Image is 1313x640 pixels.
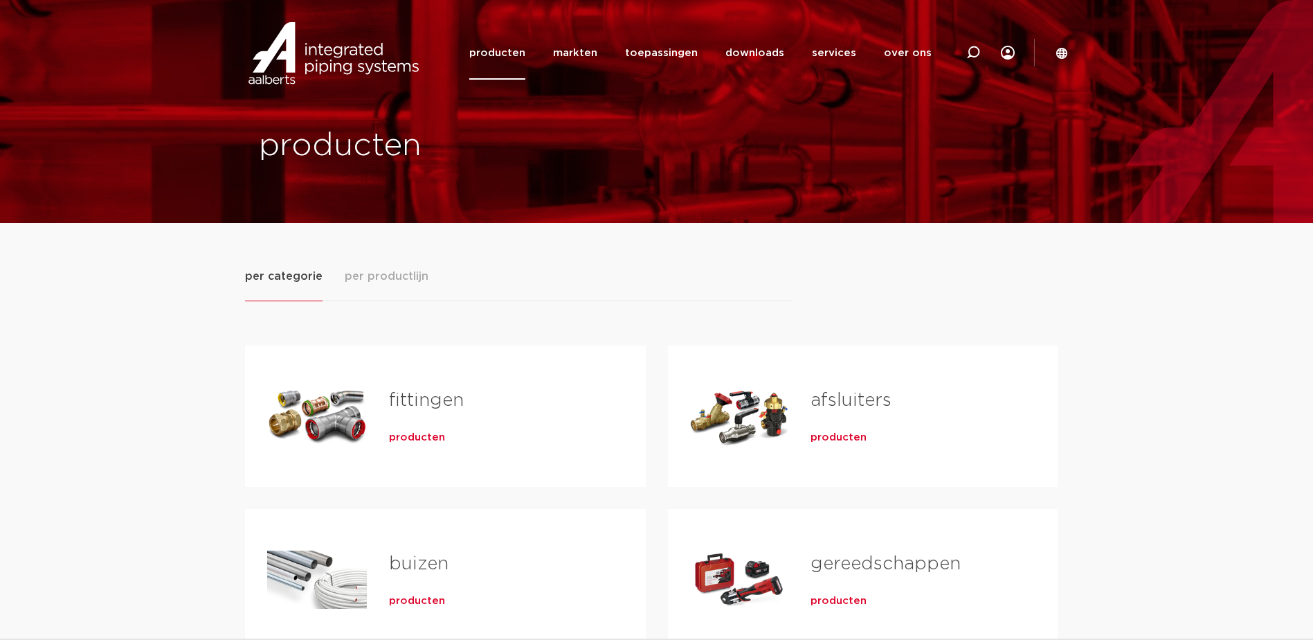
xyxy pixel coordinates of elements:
[259,124,650,168] h1: producten
[389,431,445,445] a: producten
[725,26,784,80] a: downloads
[469,26,932,80] nav: Menu
[811,555,961,573] a: gereedschappen
[389,594,445,608] a: producten
[469,26,525,80] a: producten
[389,555,449,573] a: buizen
[884,26,932,80] a: over ons
[553,26,597,80] a: markten
[811,391,891,409] a: afsluiters
[811,594,867,608] a: producten
[811,431,867,445] a: producten
[625,26,698,80] a: toepassingen
[245,268,323,285] span: per categorie
[389,391,464,409] a: fittingen
[345,268,428,285] span: per productlijn
[812,26,856,80] a: services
